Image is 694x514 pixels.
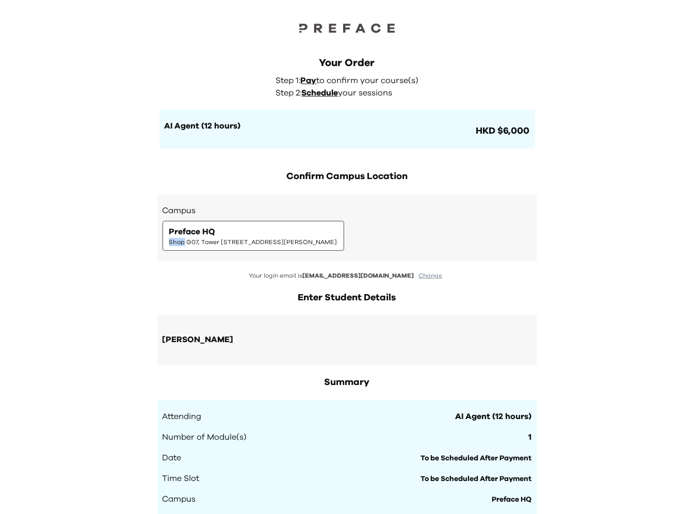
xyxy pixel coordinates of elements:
span: Campus [163,493,196,505]
h2: Summary [157,375,537,390]
span: HKD $6,000 [474,124,530,138]
span: Time Slot [163,472,200,485]
span: [EMAIL_ADDRESS][DOMAIN_NAME] [302,272,414,279]
span: To be Scheduled After Payment [421,475,532,483]
span: Schedule [302,89,338,97]
p: Step 2: your sessions [276,87,425,99]
h1: AI Agent (12 hours) [165,120,474,132]
div: [PERSON_NAME] [163,333,234,347]
h2: Confirm Campus Location [157,169,537,184]
span: Attending [163,410,202,423]
img: Preface Logo [296,21,399,35]
span: 1 [529,431,532,443]
span: Shop G07, Tower [STREET_ADDRESS][PERSON_NAME] [169,238,337,246]
span: Pay [301,76,317,85]
h3: Campus [163,204,532,217]
span: Preface HQ [492,496,532,503]
button: Change [415,271,445,280]
span: To be Scheduled After Payment [421,455,532,462]
span: AI Agent (12 hours) [456,410,532,423]
span: Preface HQ [169,226,216,238]
div: Your Order [159,56,535,70]
p: Your login email is [157,271,537,280]
span: Number of Module(s) [163,431,247,443]
p: Step 1: to confirm your course(s) [276,74,425,87]
h2: Enter Student Details [157,291,537,305]
span: Date [163,452,182,464]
